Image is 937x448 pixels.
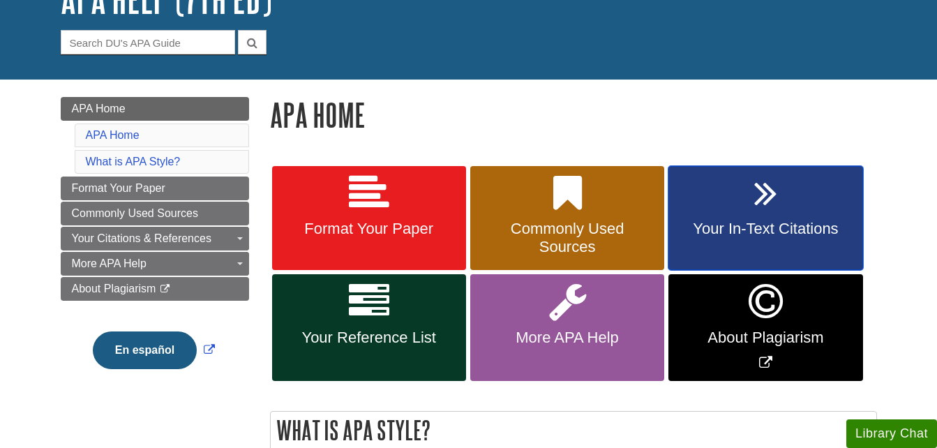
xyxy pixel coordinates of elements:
[86,129,140,141] a: APA Home
[61,252,249,276] a: More APA Help
[72,283,156,294] span: About Plagiarism
[270,97,877,133] h1: APA Home
[86,156,181,167] a: What is APA Style?
[61,97,249,393] div: Guide Page Menu
[679,329,852,347] span: About Plagiarism
[61,97,249,121] a: APA Home
[481,329,654,347] span: More APA Help
[72,182,165,194] span: Format Your Paper
[481,220,654,256] span: Commonly Used Sources
[72,232,211,244] span: Your Citations & References
[89,344,218,356] a: Link opens in new window
[283,220,456,238] span: Format Your Paper
[470,274,664,381] a: More APA Help
[93,331,197,369] button: En español
[72,103,126,114] span: APA Home
[679,220,852,238] span: Your In-Text Citations
[470,166,664,271] a: Commonly Used Sources
[61,30,235,54] input: Search DU's APA Guide
[668,166,862,271] a: Your In-Text Citations
[72,257,147,269] span: More APA Help
[283,329,456,347] span: Your Reference List
[72,207,198,219] span: Commonly Used Sources
[159,285,171,294] i: This link opens in a new window
[846,419,937,448] button: Library Chat
[61,227,249,251] a: Your Citations & References
[61,277,249,301] a: About Plagiarism
[61,177,249,200] a: Format Your Paper
[668,274,862,381] a: Link opens in new window
[272,166,466,271] a: Format Your Paper
[61,202,249,225] a: Commonly Used Sources
[272,274,466,381] a: Your Reference List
